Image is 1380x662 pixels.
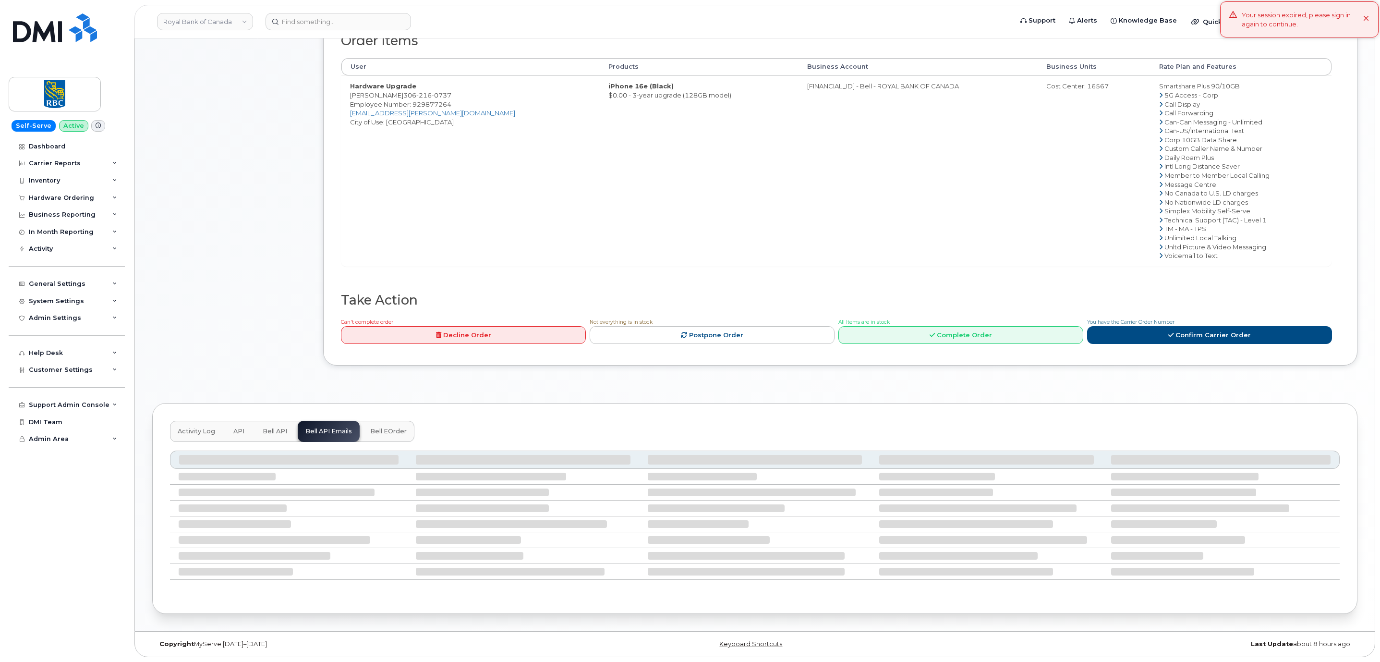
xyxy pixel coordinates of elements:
[608,82,674,90] strong: iPhone 16e (Black)
[341,326,586,344] a: Decline Order
[350,100,451,108] span: Employee Number: 929877264
[1104,11,1184,30] a: Knowledge Base
[1164,154,1214,161] span: Daily Roam Plus
[178,428,215,435] span: Activity Log
[1014,11,1062,30] a: Support
[719,640,782,648] a: Keyboard Shortcuts
[1164,181,1216,188] span: Message Centre
[1046,82,1142,91] div: Cost Center: 16567
[341,75,600,266] td: [PERSON_NAME] City of Use: [GEOGRAPHIC_DATA]
[1164,207,1250,215] span: Simplex Mobility Self-Serve
[1164,162,1240,170] span: Intl Long Distance Saver
[350,109,515,117] a: [EMAIL_ADDRESS][PERSON_NAME][DOMAIN_NAME]
[341,319,393,325] span: Can't complete order
[956,640,1357,648] div: about 8 hours ago
[799,58,1038,75] th: Business Account
[838,326,1083,344] a: Complete Order
[341,293,1332,307] h2: Take Action
[416,91,432,99] span: 216
[1150,75,1332,266] td: Smartshare Plus 90/10GB
[838,319,890,325] span: All Items are in stock
[1164,243,1266,251] span: Unltd Picture & Video Messaging
[341,34,1332,48] h2: Order Items
[590,326,835,344] a: Postpone Order
[1251,640,1293,648] strong: Last Update
[1164,109,1213,117] span: Call Forwarding
[1164,91,1218,99] span: 5G Access - Corp
[1164,225,1206,233] span: TM - MA - TPS
[600,58,799,75] th: Products
[799,75,1038,266] td: [FINANCIAL_ID] - Bell - ROYAL BANK OF CANADA
[341,58,600,75] th: User
[1062,11,1104,30] a: Alerts
[1185,12,1255,31] div: Quicklinks
[1164,252,1218,259] span: Voicemail to Text
[1203,18,1238,25] span: Quicklinks
[1087,326,1332,344] a: Confirm Carrier Order
[370,428,407,435] span: Bell eOrder
[350,82,416,90] strong: Hardware Upgrade
[432,91,451,99] span: 0737
[1164,216,1267,224] span: Technical Support (TAC) - Level 1
[233,428,244,435] span: API
[1164,127,1244,135] span: Can-US/International Text
[266,13,411,30] input: Find something...
[1164,136,1237,144] span: Corp 10GB Data Share
[1164,189,1258,197] span: No Canada to U.S. LD charges
[600,75,799,266] td: $0.00 - 3-year upgrade (128GB model)
[1029,16,1055,25] span: Support
[1087,319,1174,325] span: You have the Carrier Order Number
[1164,145,1262,152] span: Custom Caller Name & Number
[1242,11,1363,28] div: Your session expired, please sign in again to continue.
[590,319,653,325] span: Not everything is in stock
[1164,198,1248,206] span: No Nationwide LD charges
[159,640,194,648] strong: Copyright
[263,428,287,435] span: Bell API
[1038,58,1150,75] th: Business Units
[403,91,451,99] span: 306
[1164,172,1270,179] span: Member to Member Local Calling
[1119,16,1177,25] span: Knowledge Base
[157,13,253,30] a: Royal Bank of Canada
[1077,16,1097,25] span: Alerts
[152,640,554,648] div: MyServe [DATE]–[DATE]
[1164,100,1200,108] span: Call Display
[1164,234,1236,242] span: Unlimited Local Talking
[1150,58,1332,75] th: Rate Plan and Features
[1164,118,1262,126] span: Can-Can Messaging - Unlimited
